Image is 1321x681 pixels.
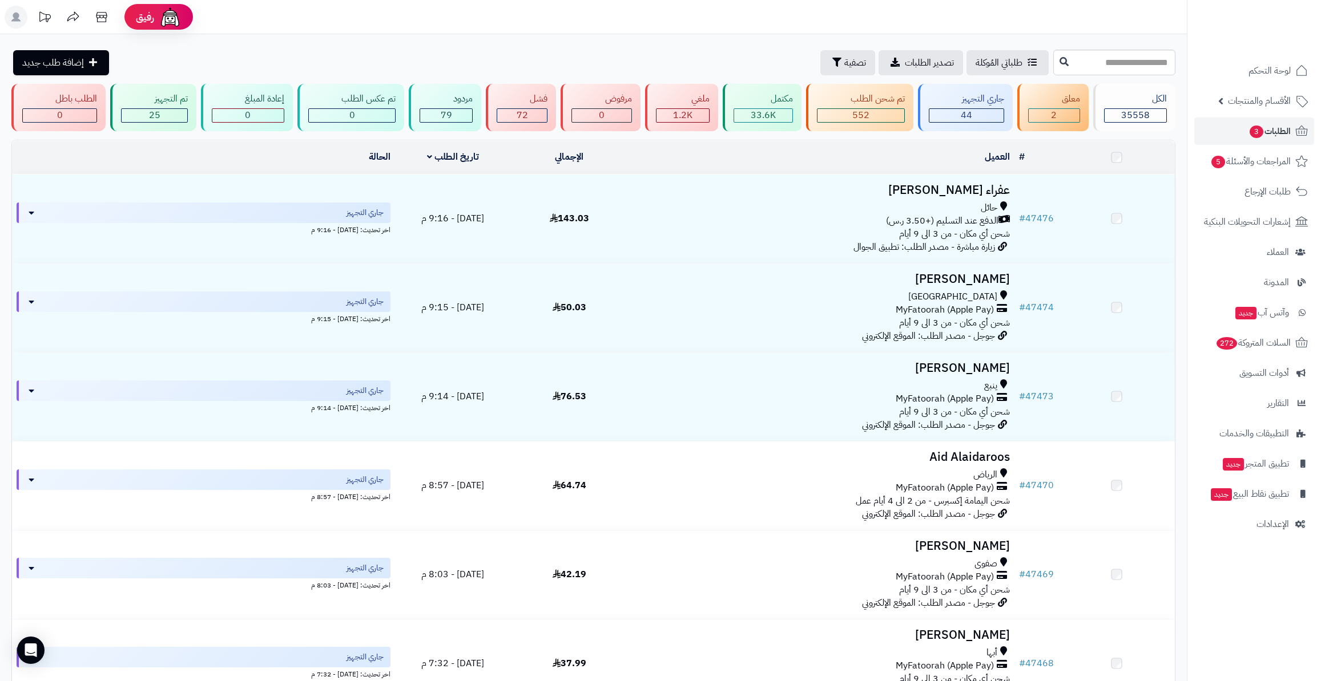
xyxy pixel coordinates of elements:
span: المدونة [1264,274,1289,290]
span: 0 [349,108,355,122]
div: اخر تحديث: [DATE] - 8:03 م [17,578,390,590]
span: جديد [1223,458,1244,471]
span: 0 [245,108,251,122]
span: 35558 [1121,108,1150,122]
span: [GEOGRAPHIC_DATA] [908,290,997,303]
span: التقارير [1267,395,1289,411]
div: تم شحن الطلب [817,92,904,106]
span: [DATE] - 8:57 م [421,479,484,492]
span: 5 [1211,156,1225,168]
img: logo-2.png [1243,27,1310,51]
span: تصدير الطلبات [905,56,954,70]
span: جوجل - مصدر الطلب: الموقع الإلكتروني [862,418,995,432]
span: شحن اليمامة إكسبرس - من 2 الى 4 أيام عمل [856,494,1010,508]
span: أدوات التسويق [1239,365,1289,381]
div: 25 [122,109,187,122]
span: جاري التجهيز [347,207,384,218]
button: تصفية [820,50,875,75]
a: مرفوض 0 [558,84,642,131]
span: وآتس آب [1234,305,1289,321]
span: تصفية [844,56,866,70]
div: جاري التجهيز [929,92,1004,106]
span: إضافة طلب جديد [22,56,84,70]
span: جاري التجهيز [347,651,384,663]
div: 0 [309,109,395,122]
span: 42.19 [553,567,586,581]
a: لوحة التحكم [1194,57,1314,84]
span: # [1019,479,1025,492]
span: المراجعات والأسئلة [1210,153,1291,169]
span: رفيق [136,10,154,24]
span: 143.03 [550,212,589,225]
a: الطلبات3 [1194,117,1314,145]
div: الكل [1104,92,1167,106]
a: تطبيق نقاط البيعجديد [1194,480,1314,508]
a: وآتس آبجديد [1194,299,1314,326]
span: ينبع [984,379,997,392]
div: اخر تحديث: [DATE] - 7:32 م [17,667,390,679]
div: 44 [929,109,1004,122]
a: مكتمل 33.6K [720,84,804,131]
span: # [1019,656,1025,670]
div: ملغي [656,92,710,106]
span: جديد [1235,307,1256,319]
a: إشعارات التحويلات البنكية [1194,208,1314,236]
a: تم عكس الطلب 0 [295,84,406,131]
span: تطبيق نقاط البيع [1210,486,1289,502]
h3: [PERSON_NAME] [632,273,1010,286]
span: لوحة التحكم [1248,63,1291,79]
a: جاري التجهيز 44 [916,84,1015,131]
a: #47468 [1019,656,1054,670]
span: شحن أي مكان - من 3 الى 9 أيام [899,316,1010,330]
span: شحن أي مكان - من 3 الى 9 أيام [899,405,1010,419]
span: MyFatoorah (Apple Pay) [896,392,994,406]
span: 50.03 [553,301,586,314]
span: # [1019,390,1025,403]
a: #47474 [1019,301,1054,314]
span: # [1019,301,1025,314]
div: Open Intercom Messenger [17,637,45,664]
div: 2 [1029,109,1079,122]
div: مرفوض [571,92,631,106]
a: أدوات التسويق [1194,359,1314,387]
a: تاريخ الطلب [427,150,479,164]
div: 0 [572,109,631,122]
span: صفوى [974,557,997,570]
a: الإعدادات [1194,510,1314,538]
span: طلباتي المُوكلة [976,56,1022,70]
span: 72 [517,108,528,122]
div: تم التجهيز [121,92,187,106]
span: MyFatoorah (Apple Pay) [896,659,994,672]
span: 76.53 [553,390,586,403]
div: 552 [817,109,904,122]
span: شحن أي مكان - من 3 الى 9 أيام [899,227,1010,241]
a: فشل 72 [484,84,558,131]
a: إعادة المبلغ 0 [199,84,295,131]
a: #47476 [1019,212,1054,225]
div: مردود [420,92,472,106]
span: 25 [149,108,160,122]
a: طلبات الإرجاع [1194,178,1314,205]
div: معلق [1028,92,1080,106]
div: اخر تحديث: [DATE] - 9:14 م [17,401,390,413]
span: جوجل - مصدر الطلب: الموقع الإلكتروني [862,507,995,521]
span: العملاء [1267,244,1289,260]
span: # [1019,567,1025,581]
span: جاري التجهيز [347,385,384,396]
a: الطلب باطل 0 [9,84,108,131]
span: 3 [1250,125,1263,138]
h3: Aid Alaidaroos [632,451,1010,464]
div: اخر تحديث: [DATE] - 9:15 م [17,312,390,324]
span: [DATE] - 9:16 م [421,212,484,225]
a: الكل35558 [1091,84,1178,131]
div: تم عكس الطلب [308,92,396,106]
span: جديد [1211,488,1232,501]
span: حائل [981,201,997,214]
span: شحن أي مكان - من 3 الى 9 أيام [899,583,1010,597]
div: 0 [212,109,284,122]
span: 0 [599,108,605,122]
span: MyFatoorah (Apple Pay) [896,481,994,494]
a: تم شحن الطلب 552 [804,84,915,131]
a: معلق 2 [1015,84,1090,131]
a: مردود 79 [406,84,483,131]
